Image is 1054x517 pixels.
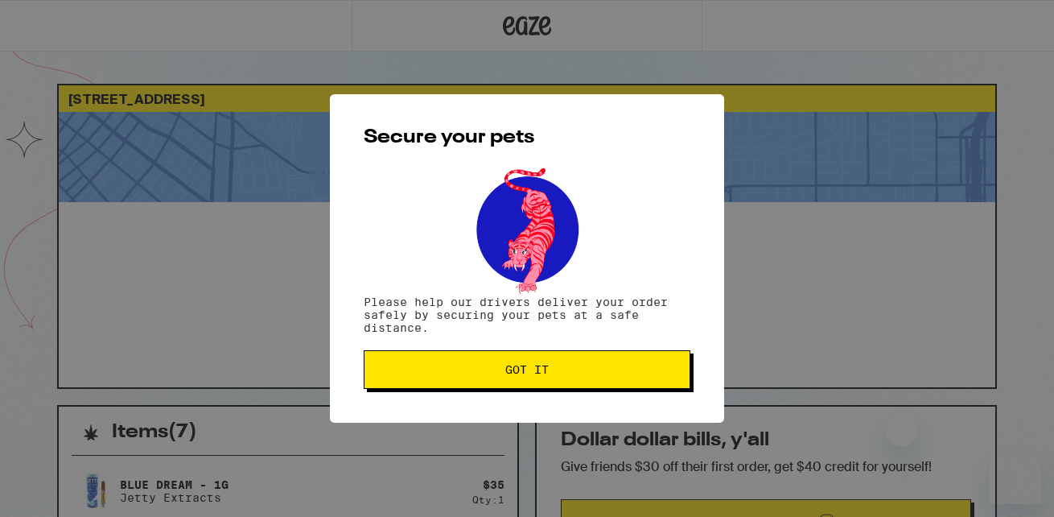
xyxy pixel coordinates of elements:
iframe: Close message [886,414,918,446]
img: pets [461,163,593,296]
p: Please help our drivers deliver your order safely by securing your pets at a safe distance. [364,296,690,334]
span: Got it [505,364,549,375]
button: Got it [364,350,690,389]
h2: Secure your pets [364,128,690,147]
iframe: Button to launch messaging window [990,453,1041,504]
